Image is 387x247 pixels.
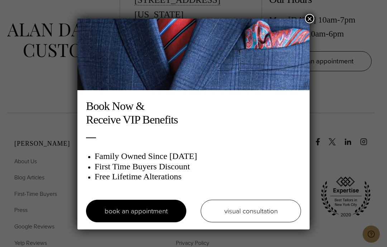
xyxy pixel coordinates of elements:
h2: Book Now & Receive VIP Benefits [86,99,301,127]
a: visual consultation [201,200,301,222]
button: Close [305,14,314,23]
h3: Family Owned Since [DATE] [95,151,301,161]
h3: Free Lifetime Alterations [95,171,301,182]
h3: First Time Buyers Discount [95,161,301,172]
a: book an appointment [86,200,186,222]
